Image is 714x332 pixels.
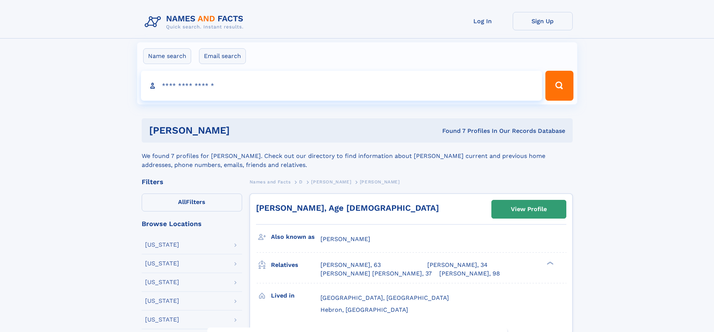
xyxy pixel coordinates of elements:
a: [PERSON_NAME] [311,177,351,186]
label: Filters [142,194,242,211]
div: ❯ [545,261,554,266]
a: Names and Facts [250,177,291,186]
h3: Also known as [271,231,320,243]
span: D [299,179,303,185]
label: Email search [199,48,246,64]
a: [PERSON_NAME] [PERSON_NAME], 37 [320,269,432,278]
h3: Lived in [271,289,320,302]
div: [US_STATE] [145,261,179,266]
h3: Relatives [271,259,320,271]
div: View Profile [511,201,547,218]
input: search input [141,71,542,101]
span: [PERSON_NAME] [311,179,351,185]
img: Logo Names and Facts [142,12,250,32]
a: [PERSON_NAME], Age [DEMOGRAPHIC_DATA] [256,203,439,213]
h1: [PERSON_NAME] [149,126,336,135]
div: [US_STATE] [145,317,179,323]
a: [PERSON_NAME], 98 [439,269,500,278]
a: Sign Up [513,12,573,30]
span: Hebron, [GEOGRAPHIC_DATA] [320,306,408,313]
div: [US_STATE] [145,279,179,285]
div: Browse Locations [142,220,242,227]
a: D [299,177,303,186]
label: Name search [143,48,191,64]
div: [US_STATE] [145,242,179,248]
span: [PERSON_NAME] [360,179,400,185]
a: View Profile [492,200,566,218]
div: [US_STATE] [145,298,179,304]
span: [PERSON_NAME] [320,235,370,243]
div: We found 7 profiles for [PERSON_NAME]. Check out our directory to find information about [PERSON_... [142,143,573,170]
span: [GEOGRAPHIC_DATA], [GEOGRAPHIC_DATA] [320,294,449,301]
a: [PERSON_NAME], 63 [320,261,381,269]
a: Log In [453,12,513,30]
div: Filters [142,179,242,185]
button: Search Button [545,71,573,101]
a: [PERSON_NAME], 34 [427,261,488,269]
span: All [178,198,186,205]
div: Found 7 Profiles In Our Records Database [336,127,565,135]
